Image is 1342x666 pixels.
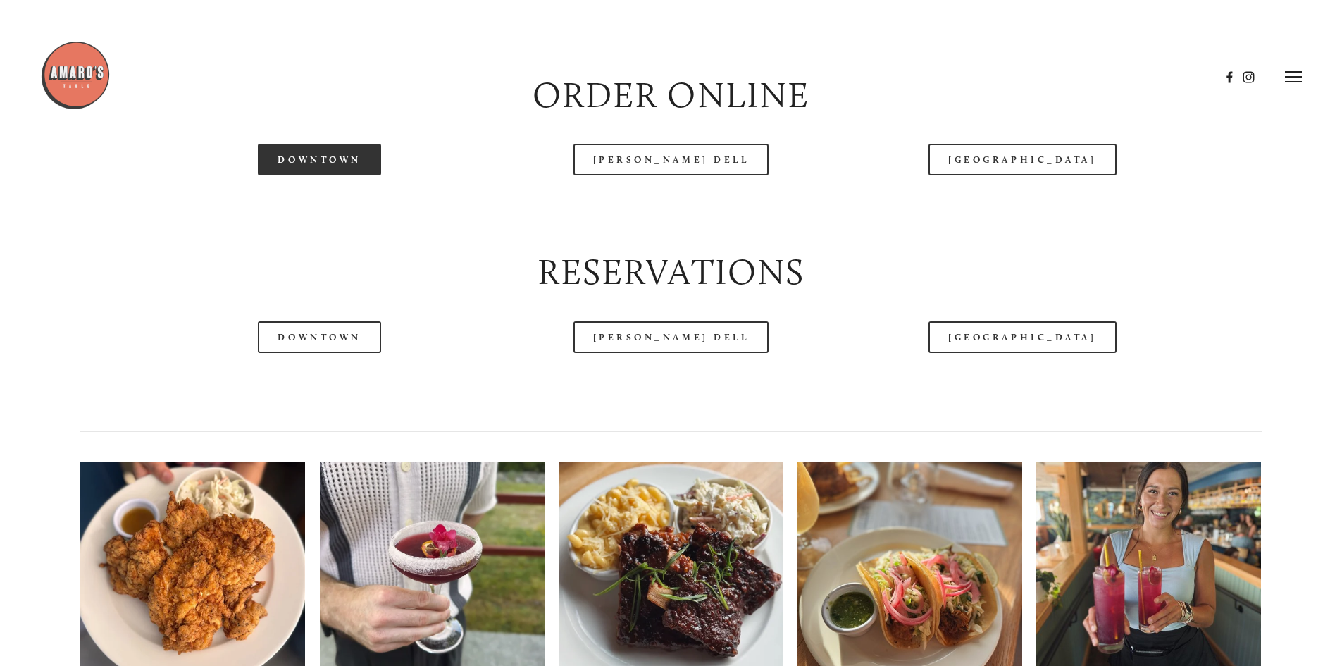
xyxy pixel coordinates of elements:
[80,247,1261,297] h2: Reservations
[573,144,769,175] a: [PERSON_NAME] Dell
[258,321,380,353] a: Downtown
[573,321,769,353] a: [PERSON_NAME] Dell
[928,321,1116,353] a: [GEOGRAPHIC_DATA]
[928,144,1116,175] a: [GEOGRAPHIC_DATA]
[40,40,111,111] img: Amaro's Table
[258,144,380,175] a: Downtown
